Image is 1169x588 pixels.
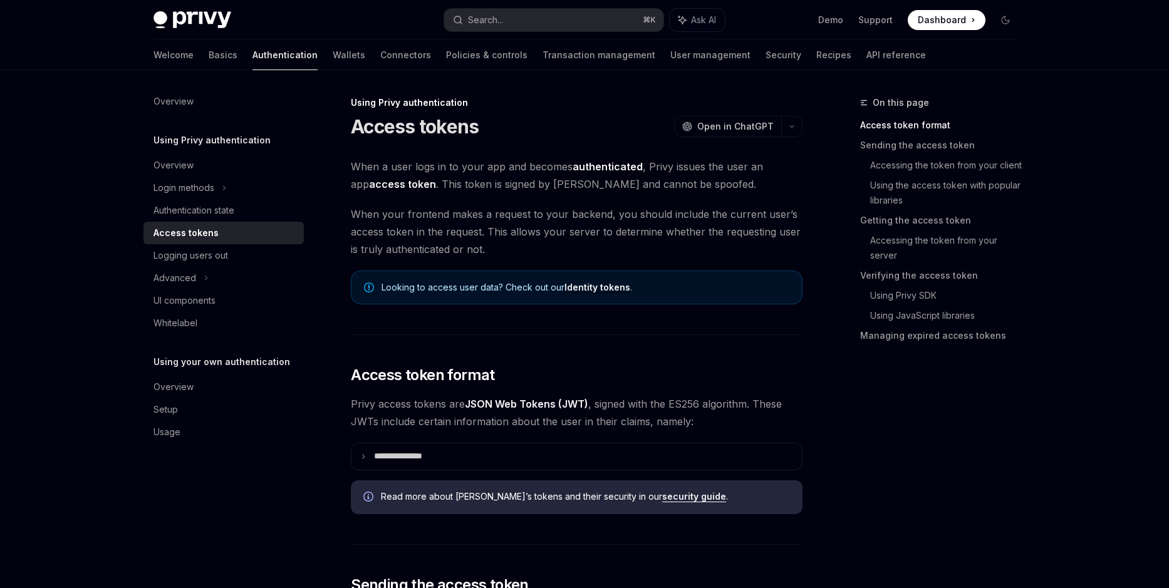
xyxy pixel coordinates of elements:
[818,14,843,26] a: Demo
[143,376,304,398] a: Overview
[382,281,789,294] span: Looking to access user data? Check out our .
[153,11,231,29] img: dark logo
[866,40,926,70] a: API reference
[860,135,1026,155] a: Sending the access token
[670,9,725,31] button: Ask AI
[153,203,234,218] div: Authentication state
[870,230,1026,266] a: Accessing the token from your server
[351,365,495,385] span: Access token format
[153,271,196,286] div: Advanced
[143,222,304,244] a: Access tokens
[153,316,197,331] div: Whitelabel
[444,9,663,31] button: Search...⌘K
[662,491,726,502] a: security guide
[573,160,643,173] strong: authenticated
[381,490,790,503] span: Read more about [PERSON_NAME]’s tokens and their security in our .
[543,40,655,70] a: Transaction management
[564,282,630,293] a: Identity tokens
[153,133,271,148] h5: Using Privy authentication
[643,15,656,25] span: ⌘ K
[908,10,985,30] a: Dashboard
[351,205,803,258] span: When your frontend makes a request to your backend, you should include the current user’s access ...
[153,354,290,369] h5: Using your own authentication
[351,395,803,430] span: Privy access tokens are , signed with the ES256 algorithm. These JWTs include certain information...
[143,312,304,334] a: Whitelabel
[369,178,436,190] strong: access token
[143,398,304,421] a: Setup
[351,115,479,138] h1: Access tokens
[870,175,1026,210] a: Using the access token with popular libraries
[143,244,304,267] a: Logging users out
[446,40,527,70] a: Policies & controls
[153,158,194,173] div: Overview
[816,40,851,70] a: Recipes
[351,158,803,193] span: When a user logs in to your app and becomes , Privy issues the user an app . This token is signed...
[691,14,716,26] span: Ask AI
[153,180,214,195] div: Login methods
[860,210,1026,230] a: Getting the access token
[870,306,1026,326] a: Using JavaScript libraries
[153,402,178,417] div: Setup
[143,199,304,222] a: Authentication state
[153,94,194,109] div: Overview
[674,116,781,137] button: Open in ChatGPT
[860,326,1026,346] a: Managing expired access tokens
[870,155,1026,175] a: Accessing the token from your client
[153,225,219,240] div: Access tokens
[153,293,216,308] div: UI components
[153,40,194,70] a: Welcome
[364,282,374,292] svg: Note
[468,13,503,28] div: Search...
[995,10,1016,30] button: Toggle dark mode
[860,266,1026,286] a: Verifying the access token
[143,90,304,113] a: Overview
[380,40,431,70] a: Connectors
[153,379,194,395] div: Overview
[153,425,180,440] div: Usage
[153,248,228,263] div: Logging users out
[860,115,1026,135] a: Access token format
[351,96,803,109] div: Using Privy authentication
[873,95,929,110] span: On this page
[870,286,1026,306] a: Using Privy SDK
[363,492,376,504] svg: Info
[252,40,318,70] a: Authentication
[143,289,304,312] a: UI components
[858,14,893,26] a: Support
[766,40,801,70] a: Security
[465,398,588,411] a: JSON Web Tokens (JWT)
[143,421,304,443] a: Usage
[143,154,304,177] a: Overview
[209,40,237,70] a: Basics
[670,40,751,70] a: User management
[333,40,365,70] a: Wallets
[918,14,966,26] span: Dashboard
[697,120,774,133] span: Open in ChatGPT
